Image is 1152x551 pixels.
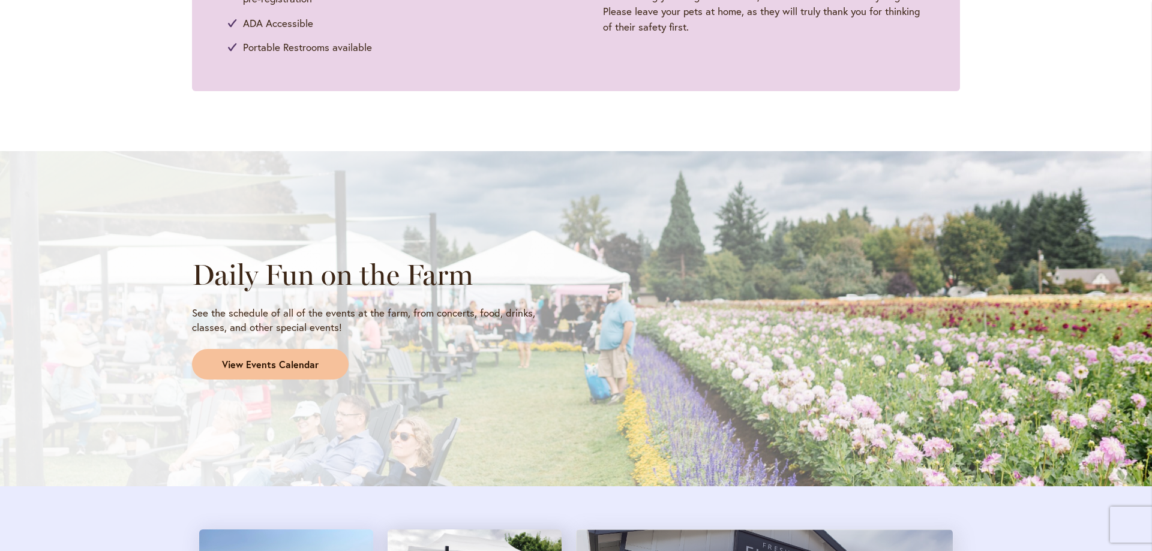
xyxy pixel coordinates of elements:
[243,40,372,55] span: Portable Restrooms available
[192,349,349,380] a: View Events Calendar
[243,16,313,31] span: ADA Accessible
[192,258,565,291] h2: Daily Fun on the Farm
[192,306,565,335] p: See the schedule of all of the events at the farm, from concerts, food, drinks, classes, and othe...
[222,358,319,372] span: View Events Calendar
